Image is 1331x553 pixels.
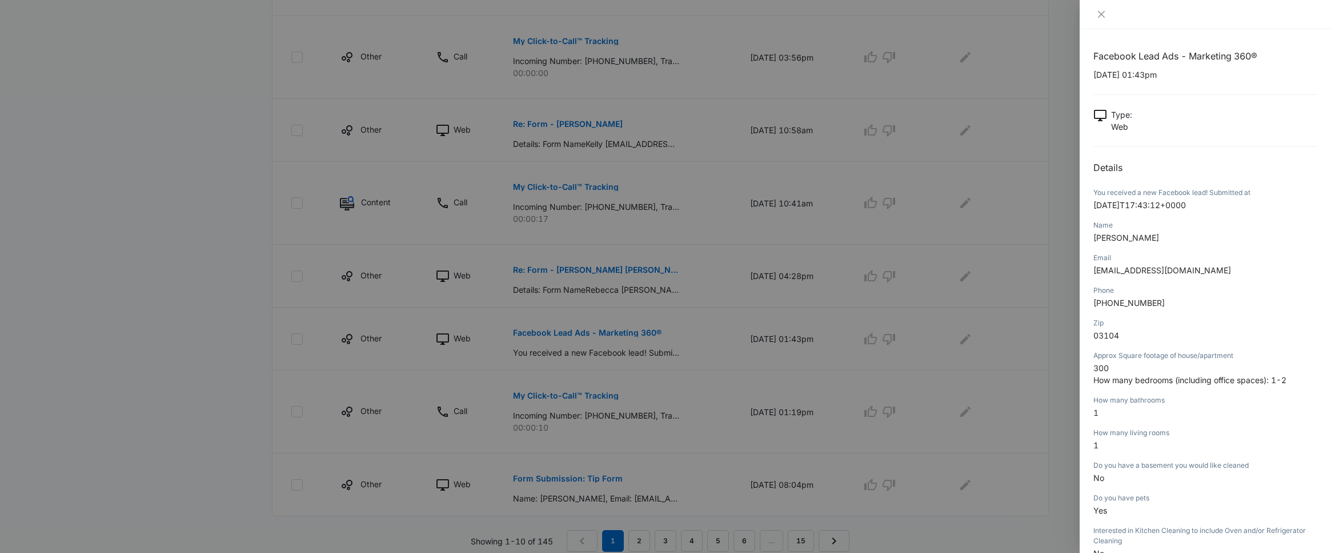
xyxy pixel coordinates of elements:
span: [DATE]T17:43:12+0000 [1093,200,1186,210]
div: Zip [1093,318,1317,328]
h2: Details [1093,161,1317,174]
p: [DATE] 01:43pm [1093,69,1317,81]
div: Phone [1093,285,1317,296]
span: No [1093,473,1104,483]
span: 03104 [1093,331,1119,340]
span: [EMAIL_ADDRESS][DOMAIN_NAME] [1093,265,1231,275]
span: How many bedrooms (including office spaces): 1-2 [1093,375,1286,385]
span: 1 [1093,408,1099,417]
div: You received a new Facebook lead! Submitted at [1093,188,1317,198]
div: Name [1093,220,1317,230]
span: [PHONE_NUMBER] [1093,298,1165,308]
div: Do you have pets [1093,493,1317,503]
div: Interested in Kitchen Cleaning to include Oven and/or Refrigerator Cleaning [1093,526,1317,546]
span: close [1097,10,1106,19]
h1: Facebook Lead Ads - Marketing 360® [1093,49,1317,63]
div: Approx Square footage of house/apartment [1093,351,1317,361]
div: Email [1093,253,1317,263]
span: [PERSON_NAME] [1093,233,1159,242]
div: Do you have a basement you would like cleaned [1093,460,1317,471]
button: Close [1093,9,1109,19]
span: 1 [1093,440,1099,450]
div: How many bathrooms [1093,395,1317,405]
span: 300 [1093,363,1109,373]
p: Web [1111,121,1132,133]
span: Yes [1093,506,1107,515]
p: Type : [1111,109,1132,121]
div: How many living rooms [1093,428,1317,438]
